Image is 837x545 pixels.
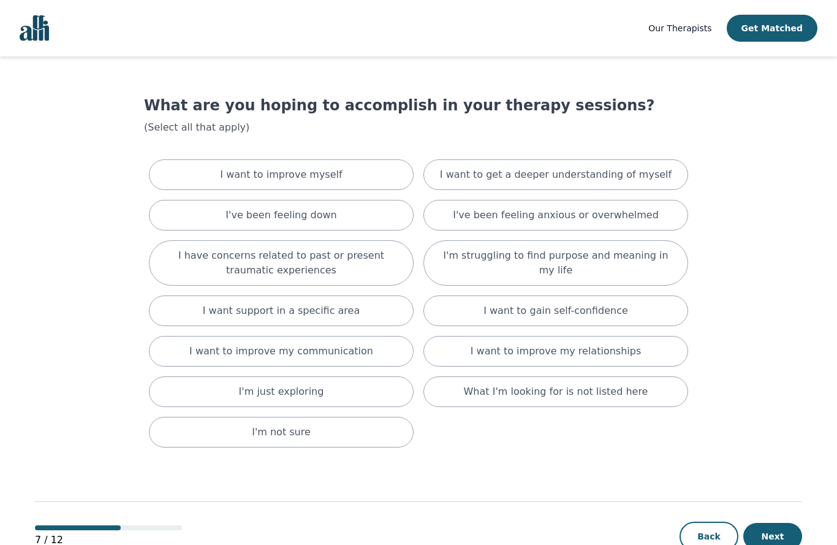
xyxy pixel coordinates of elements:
a: Our Therapists [648,21,711,36]
p: (Select all that apply) [144,120,693,135]
h1: What are you hoping to accomplish in your therapy sessions? [144,96,693,115]
button: Get Matched [727,15,817,42]
p: I want to improve myself [220,167,342,182]
p: What I'm looking for is not listed here [464,384,648,399]
p: I'm struggling to find purpose and meaning in my life [439,248,673,278]
img: alli logo [20,15,49,41]
p: I've been feeling anxious or overwhelmed [453,208,659,223]
p: I want to improve my communication [189,344,373,359]
p: I'm not sure [252,425,311,440]
p: I want to gain self-confidence [483,303,628,318]
p: I want to get a deeper understanding of myself [440,167,672,182]
span: Our Therapists [648,23,711,33]
p: I have concerns related to past or present traumatic experiences [164,248,398,278]
p: I'm just exploring [239,384,324,399]
p: I've been feeling down [225,208,336,223]
p: I want support in a specific area [203,303,360,318]
p: I want to improve my relationships [471,344,641,359]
